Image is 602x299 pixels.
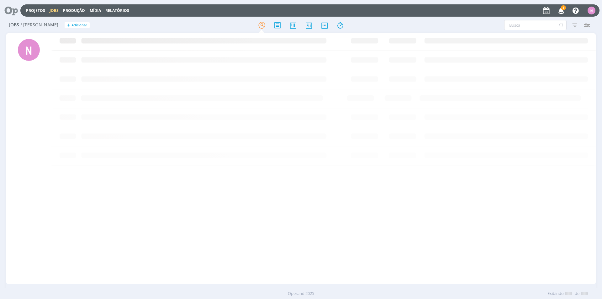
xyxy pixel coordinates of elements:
span: Jobs [9,22,19,28]
input: Busca [504,20,567,30]
div: N [18,39,40,61]
span: de [575,291,579,297]
a: Produção [63,8,85,13]
a: Jobs [50,8,59,13]
button: Projetos [24,8,47,13]
a: Relatórios [105,8,129,13]
a: Projetos [26,8,45,13]
button: Jobs [48,8,61,13]
span: / [PERSON_NAME] [20,22,58,28]
div: N [588,7,595,14]
span: Adicionar [71,23,87,27]
button: Produção [61,8,87,13]
span: + [67,22,70,29]
span: Exibindo [547,291,564,297]
a: Mídia [90,8,101,13]
span: 1 [561,5,566,10]
button: +Adicionar [65,22,90,29]
button: Mídia [88,8,103,13]
button: 1 [554,5,567,16]
button: N [587,5,596,16]
button: Relatórios [103,8,131,13]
